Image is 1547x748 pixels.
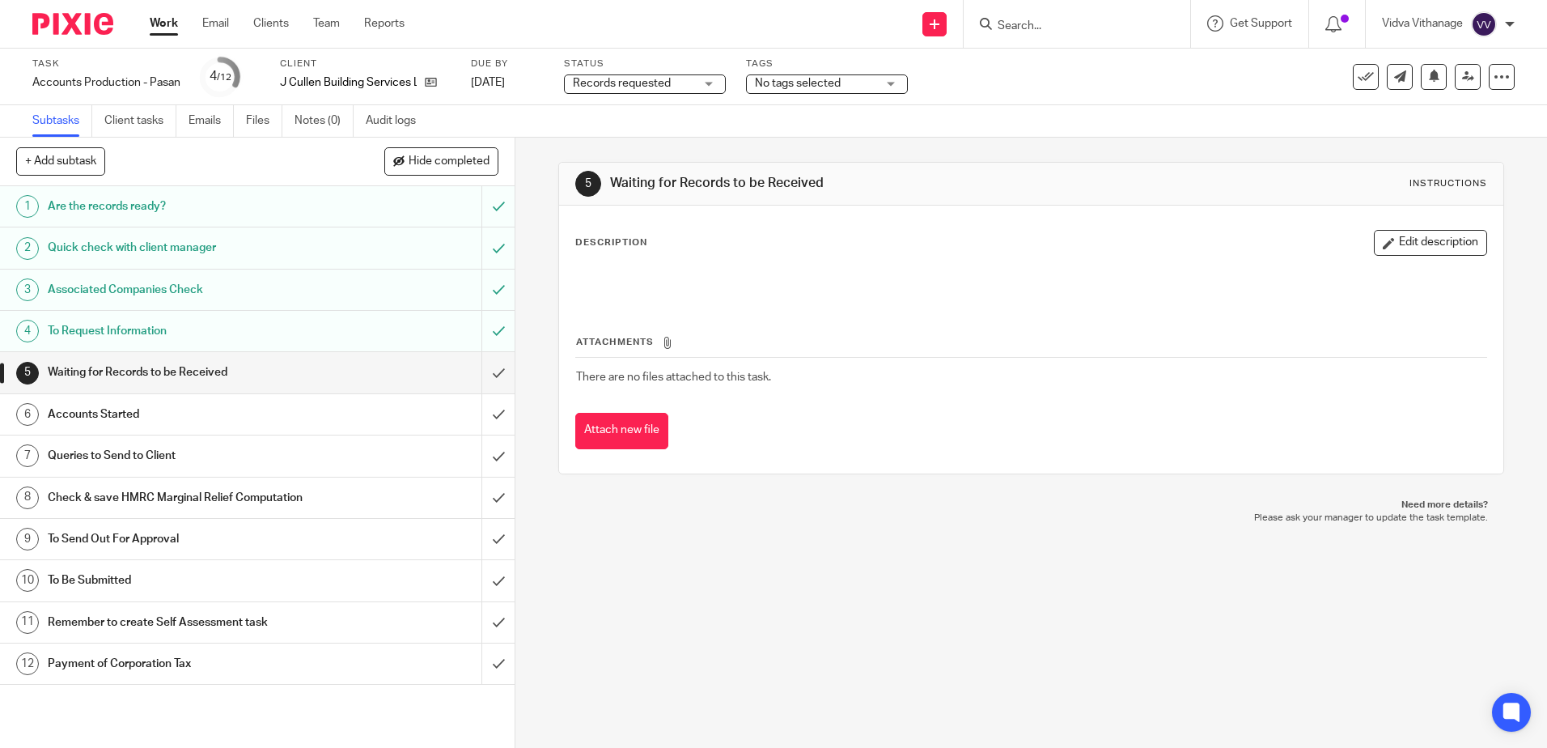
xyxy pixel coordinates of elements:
[150,15,178,32] a: Work
[471,77,505,88] span: [DATE]
[564,57,726,70] label: Status
[280,57,451,70] label: Client
[576,338,654,346] span: Attachments
[574,499,1487,512] p: Need more details?
[202,15,229,32] a: Email
[48,402,326,427] h1: Accounts Started
[409,155,490,168] span: Hide completed
[280,74,417,91] p: J Cullen Building Services Ltd
[471,57,544,70] label: Due by
[48,194,326,219] h1: Are the records ready?
[1382,15,1463,32] p: Vidva Vithanage
[996,19,1142,34] input: Search
[16,278,39,301] div: 3
[48,319,326,343] h1: To Request Information
[48,568,326,593] h1: To Be Submitted
[746,57,908,70] label: Tags
[210,67,231,86] div: 4
[32,105,92,137] a: Subtasks
[48,527,326,551] h1: To Send Out For Approval
[1409,177,1487,190] div: Instructions
[48,444,326,468] h1: Queries to Send to Client
[48,486,326,510] h1: Check & save HMRC Marginal Relief Computation
[48,278,326,302] h1: Associated Companies Check
[575,171,601,197] div: 5
[16,403,39,426] div: 6
[573,78,671,89] span: Records requested
[16,569,39,592] div: 10
[1374,230,1487,256] button: Edit description
[384,147,498,175] button: Hide completed
[313,15,340,32] a: Team
[16,147,105,175] button: + Add subtask
[16,528,39,550] div: 9
[575,413,668,449] button: Attach new file
[16,611,39,634] div: 11
[610,175,1066,192] h1: Waiting for Records to be Received
[16,320,39,342] div: 4
[48,610,326,635] h1: Remember to create Self Assessment task
[32,74,180,91] div: Accounts Production - Pasan
[189,105,234,137] a: Emails
[574,512,1487,525] p: Please ask your manager to update the task template.
[576,372,771,383] span: There are no files attached to this task.
[16,444,39,467] div: 7
[1230,18,1292,29] span: Get Support
[364,15,405,32] a: Reports
[48,360,326,385] h1: Waiting for Records to be Received
[16,362,39,385] div: 5
[48,236,326,260] h1: Quick check with client manager
[16,652,39,675] div: 12
[16,195,39,218] div: 1
[104,105,176,137] a: Client tasks
[755,78,841,89] span: No tags selected
[32,13,113,35] img: Pixie
[32,57,180,70] label: Task
[295,105,354,137] a: Notes (0)
[246,105,282,137] a: Files
[16,237,39,260] div: 2
[366,105,428,137] a: Audit logs
[253,15,289,32] a: Clients
[575,236,647,249] p: Description
[1471,11,1497,37] img: svg%3E
[16,487,39,509] div: 8
[48,652,326,676] h1: Payment of Corporation Tax
[217,73,231,82] small: /12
